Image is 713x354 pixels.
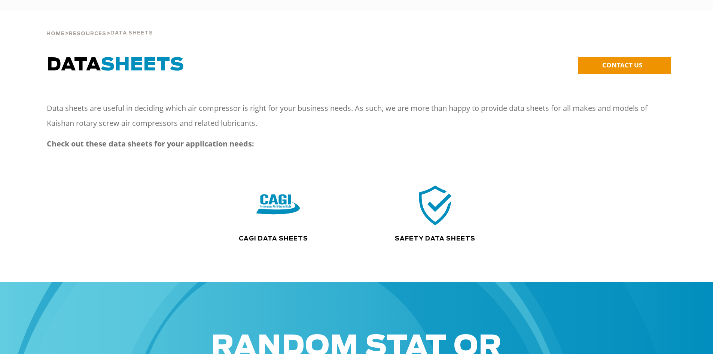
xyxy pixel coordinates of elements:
[110,31,153,36] span: Data Sheets
[47,139,254,149] strong: Check out these data sheets for your application needs:
[46,30,65,37] a: Home
[414,183,457,227] img: safety icon
[69,30,106,37] a: Resources
[239,236,308,242] a: CAGI Data Sheets
[46,11,153,40] div: > >
[602,61,642,69] span: CONTACT US
[101,56,184,74] span: SHEETS
[578,57,671,74] a: CONTACT US
[47,101,653,131] p: Data sheets are useful in deciding which air compressor is right for your business needs. As such...
[46,31,65,36] span: Home
[69,31,106,36] span: Resources
[256,183,300,227] img: CAGI
[47,56,184,74] span: DATA
[363,183,507,227] div: safety icon
[395,236,475,242] a: Safety Data Sheets
[199,183,357,227] div: CAGI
